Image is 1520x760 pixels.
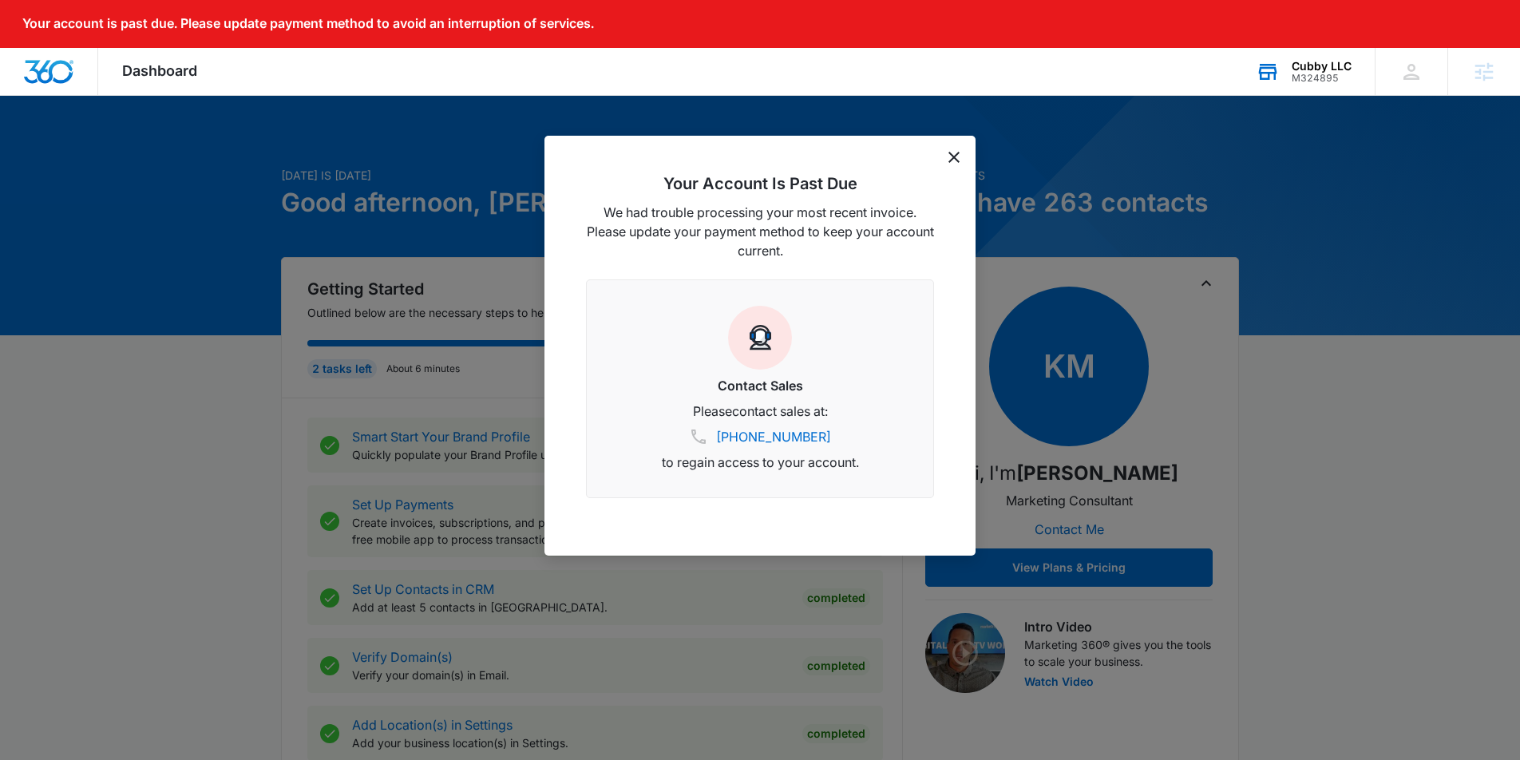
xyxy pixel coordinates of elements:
[716,427,831,446] a: [PHONE_NUMBER]
[586,174,934,193] h2: Your Account Is Past Due
[122,62,197,79] span: Dashboard
[606,376,914,395] h3: Contact Sales
[948,152,960,163] button: dismiss this dialog
[606,402,914,472] p: Please contact sales at: to regain access to your account.
[1292,73,1352,84] div: account id
[1292,60,1352,73] div: account name
[98,48,221,95] div: Dashboard
[22,16,594,31] p: Your account is past due. Please update payment method to avoid an interruption of services.
[586,203,934,260] p: We had trouble processing your most recent invoice. Please update your payment method to keep you...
